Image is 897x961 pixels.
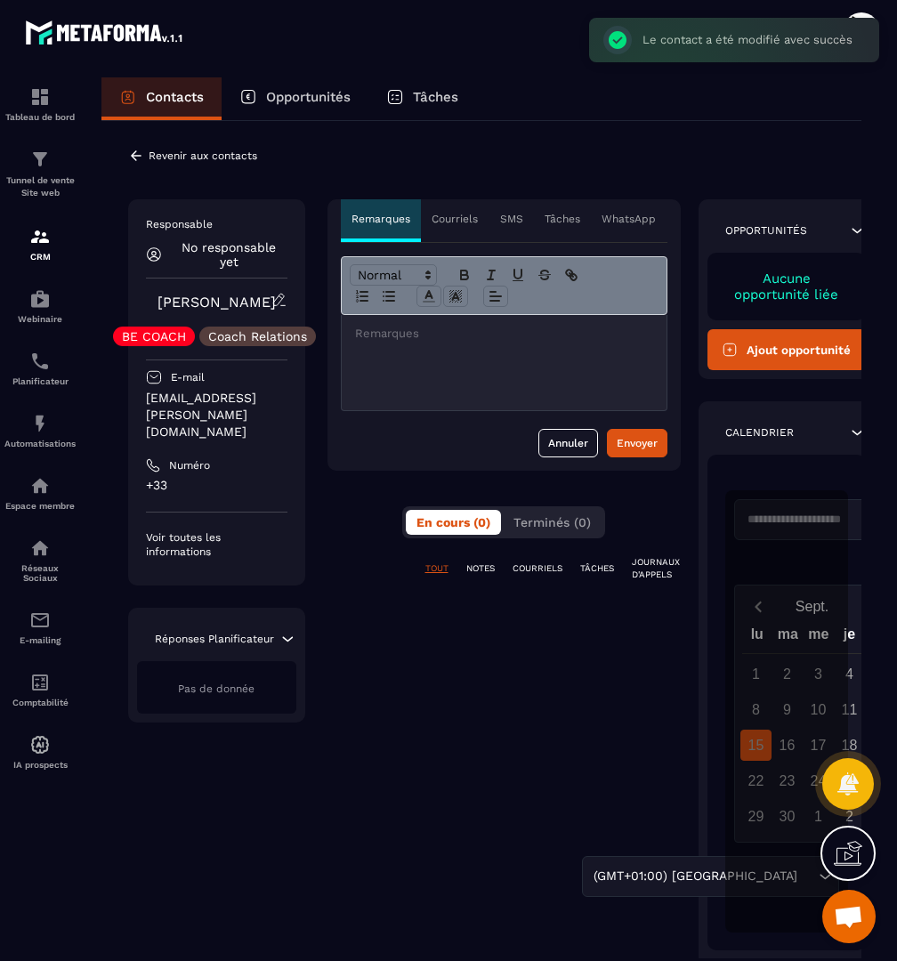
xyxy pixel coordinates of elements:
[4,73,76,135] a: formationformationTableau de bord
[4,596,76,658] a: emailemailE-mailing
[146,217,287,231] p: Responsable
[834,694,865,725] div: 11
[513,562,562,575] p: COURRIELS
[171,370,205,384] p: E-mail
[149,149,257,162] p: Revenir aux contacts
[617,434,658,452] div: Envoyer
[725,223,807,238] p: Opportunités
[4,337,76,400] a: schedulerschedulerPlanificateur
[4,275,76,337] a: automationsautomationsWebinaire
[146,530,287,559] p: Voir toutes les informations
[4,698,76,707] p: Comptabilité
[266,89,351,105] p: Opportunités
[4,760,76,770] p: IA prospects
[101,77,222,120] a: Contacts
[406,510,501,535] button: En cours (0)
[4,439,76,448] p: Automatisations
[29,610,51,631] img: email
[29,413,51,434] img: automations
[208,330,307,343] p: Coach Relations
[834,730,865,761] div: 18
[707,329,867,370] button: Ajout opportunité
[425,562,448,575] p: TOUT
[146,390,287,440] p: [EMAIL_ADDRESS][PERSON_NAME][DOMAIN_NAME]
[500,212,523,226] p: SMS
[146,89,204,105] p: Contacts
[29,537,51,559] img: social-network
[4,563,76,583] p: Réseaux Sociaux
[4,252,76,262] p: CRM
[29,149,51,170] img: formation
[4,213,76,275] a: formationformationCRM
[466,562,495,575] p: NOTES
[29,86,51,108] img: formation
[29,226,51,247] img: formation
[222,77,368,120] a: Opportunités
[607,429,667,457] button: Envoyer
[169,458,210,472] p: Numéro
[413,89,458,105] p: Tâches
[178,682,255,695] span: Pas de donnée
[513,515,591,529] span: Terminés (0)
[834,658,865,690] div: 4
[4,462,76,524] a: automationsautomationsEspace membre
[4,376,76,386] p: Planificateur
[589,867,801,886] span: (GMT+01:00) [GEOGRAPHIC_DATA]
[155,632,274,646] p: Réponses Planificateur
[4,112,76,122] p: Tableau de bord
[4,135,76,213] a: formationformationTunnel de vente Site web
[29,475,51,497] img: automations
[4,314,76,324] p: Webinaire
[432,212,478,226] p: Courriels
[25,16,185,48] img: logo
[29,734,51,755] img: automations
[416,515,490,529] span: En cours (0)
[352,212,410,226] p: Remarques
[580,562,614,575] p: TÂCHES
[29,351,51,372] img: scheduler
[503,510,602,535] button: Terminés (0)
[4,400,76,462] a: automationsautomationsAutomatisations
[368,77,476,120] a: Tâches
[822,890,876,943] div: Ouvrir le chat
[158,294,276,311] a: [PERSON_NAME]
[146,477,287,494] p: +33
[725,425,794,440] p: Calendrier
[4,501,76,511] p: Espace membre
[582,856,839,897] div: Search for option
[538,429,598,457] button: Annuler
[4,635,76,645] p: E-mailing
[4,658,76,721] a: accountantaccountantComptabilité
[725,271,849,303] p: Aucune opportunité liée
[4,524,76,596] a: social-networksocial-networkRéseaux Sociaux
[171,240,287,269] p: No responsable yet
[834,622,865,653] div: je
[602,212,656,226] p: WhatsApp
[545,212,580,226] p: Tâches
[29,672,51,693] img: accountant
[632,556,680,581] p: JOURNAUX D'APPELS
[29,288,51,310] img: automations
[4,174,76,199] p: Tunnel de vente Site web
[122,330,186,343] p: BE COACH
